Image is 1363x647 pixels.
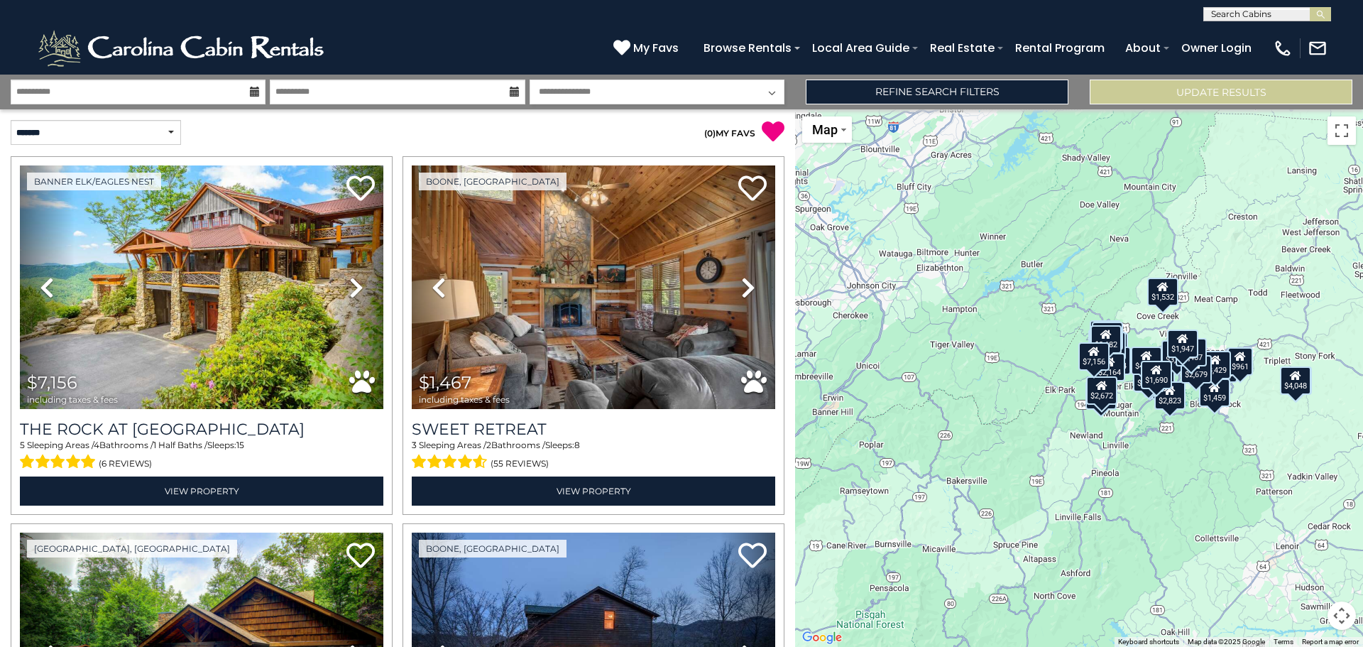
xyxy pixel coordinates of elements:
[1161,340,1193,369] div: $3,669
[412,477,775,506] a: View Property
[1328,116,1356,145] button: Toggle fullscreen view
[704,128,716,138] span: ( )
[1302,638,1359,646] a: Report a map error
[20,440,25,450] span: 5
[806,80,1068,104] a: Refine Search Filters
[1131,347,1162,375] div: $4,820
[20,477,383,506] a: View Property
[153,440,207,450] span: 1 Half Baths /
[613,39,682,58] a: My Favs
[419,173,566,190] a: Boone, [GEOGRAPHIC_DATA]
[1273,38,1293,58] img: phone-regular-white.png
[812,122,838,137] span: Map
[27,173,161,190] a: Banner Elk/Eagles Nest
[412,439,775,473] div: Sleeping Areas / Bathrooms / Sleeps:
[346,174,375,205] a: Add to favorites
[1118,36,1168,60] a: About
[1141,360,1172,388] div: $1,690
[802,116,852,143] button: Change map style
[20,165,383,409] img: thumbnail_164258990.jpeg
[707,128,713,138] span: 0
[1274,638,1293,646] a: Terms (opens in new tab)
[412,165,775,409] img: thumbnail_166687690.jpeg
[1181,354,1212,383] div: $2,679
[1154,381,1186,409] div: $2,823
[419,395,510,404] span: including taxes & fees
[1176,338,1207,366] div: $1,467
[412,440,417,450] span: 3
[35,27,330,70] img: White-1-2.png
[346,541,375,572] a: Add to favorites
[1090,80,1352,104] button: Update Results
[1200,351,1231,379] div: $3,429
[486,440,491,450] span: 2
[799,629,845,647] img: Google
[20,439,383,473] div: Sleeping Areas / Bathrooms / Sleeps:
[1008,36,1112,60] a: Rental Program
[99,455,152,473] span: (6 reviews)
[805,36,916,60] a: Local Area Guide
[1147,277,1178,305] div: $1,532
[1133,364,1164,392] div: $2,844
[1085,381,1117,410] div: $3,818
[20,420,383,439] a: The Rock at [GEOGRAPHIC_DATA]
[574,440,580,450] span: 8
[1078,342,1110,371] div: $7,156
[1134,364,1166,392] div: $2,183
[1188,638,1265,646] span: Map data ©2025 Google
[1092,322,1123,350] div: $3,818
[738,174,767,205] a: Add to favorites
[1167,329,1198,357] div: $1,947
[704,128,755,138] a: (0)MY FAVS
[799,629,845,647] a: Open this area in Google Maps (opens a new window)
[1090,320,1121,348] div: $1,467
[20,420,383,439] h3: The Rock at Eagles Nest
[1086,376,1117,405] div: $2,672
[27,372,77,393] span: $7,156
[1199,378,1230,406] div: $1,459
[1227,347,1253,376] div: $961
[1280,366,1311,394] div: $4,048
[236,440,244,450] span: 15
[1174,36,1259,60] a: Owner Login
[419,540,566,558] a: Boone, [GEOGRAPHIC_DATA]
[412,420,775,439] a: Sweet Retreat
[491,455,549,473] span: (55 reviews)
[1090,325,1122,354] div: $3,682
[27,395,118,404] span: including taxes & fees
[1328,602,1356,630] button: Map camera controls
[419,372,471,393] span: $1,467
[738,541,767,572] a: Add to favorites
[696,36,799,60] a: Browse Rentals
[1308,38,1328,58] img: mail-regular-white.png
[633,39,679,57] span: My Favs
[923,36,1002,60] a: Real Estate
[94,440,99,450] span: 4
[1118,637,1179,647] button: Keyboard shortcuts
[27,540,237,558] a: [GEOGRAPHIC_DATA], [GEOGRAPHIC_DATA]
